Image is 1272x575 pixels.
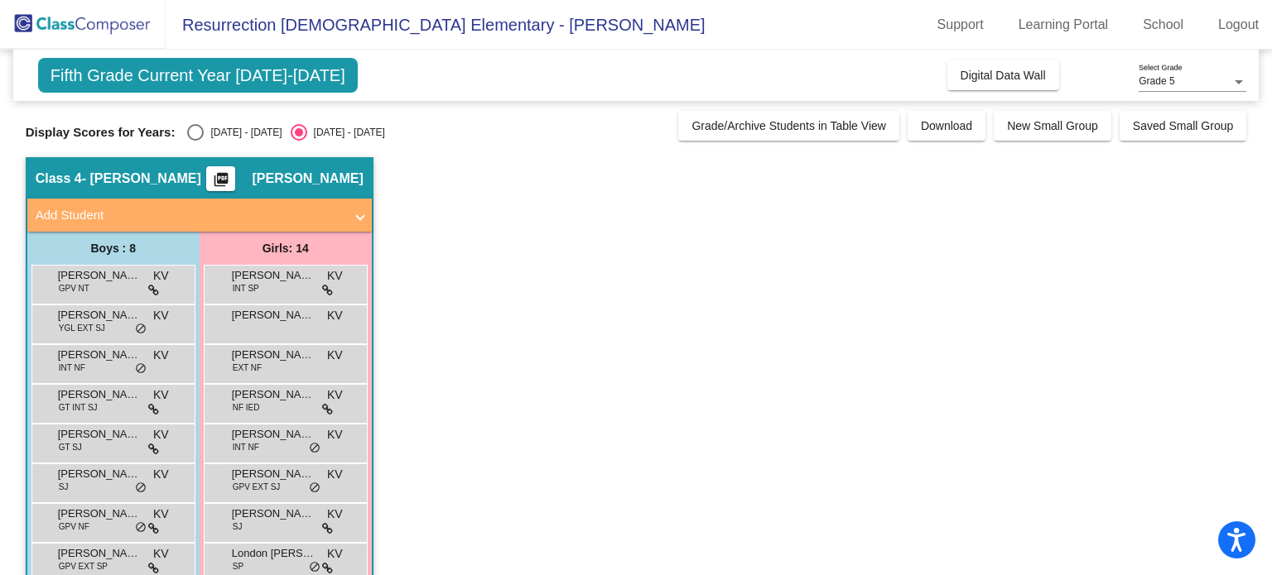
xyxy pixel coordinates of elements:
span: KV [153,506,169,523]
span: KV [327,347,343,364]
span: do_not_disturb_alt [135,482,147,495]
span: SJ [59,481,69,493]
span: [PERSON_NAME] [232,466,315,482]
div: [DATE] - [DATE] [204,125,282,140]
span: KV [327,267,343,285]
span: New Small Group [1007,119,1098,132]
span: do_not_disturb_alt [135,323,147,336]
span: KV [327,466,343,483]
span: YGL EXT SJ [59,322,105,334]
button: Download [908,111,985,141]
span: GPV EXT SJ [233,481,281,493]
span: [PERSON_NAME] [252,170,363,187]
span: GT INT SJ [59,401,98,414]
a: Learning Portal [1005,12,1122,38]
span: KV [327,506,343,523]
span: Resurrection [DEMOGRAPHIC_DATA] Elementary - [PERSON_NAME] [166,12,706,38]
span: KV [327,545,343,563]
span: KV [327,386,343,404]
span: KV [153,347,169,364]
button: Print Students Details [206,166,235,191]
mat-panel-title: Add Student [36,206,344,225]
span: [PERSON_NAME] [58,307,141,323]
span: KV [327,307,343,324]
span: INT NF [233,441,259,453]
span: Digital Data Wall [961,69,1046,82]
span: GT SJ [59,441,82,453]
span: [PERSON_NAME] [232,426,315,443]
span: EXT NF [233,362,262,374]
span: [PERSON_NAME] [58,545,141,562]
span: SP [233,560,243,573]
span: do_not_disturb_alt [309,482,320,495]
span: KV [153,466,169,483]
span: London [PERSON_NAME] [232,545,315,562]
span: KV [153,545,169,563]
span: Download [921,119,972,132]
span: INT NF [59,362,85,374]
span: Fifth Grade Current Year [DATE]-[DATE] [38,58,358,93]
span: Saved Small Group [1133,119,1233,132]
span: [PERSON_NAME] [58,267,141,284]
mat-icon: picture_as_pdf [211,171,231,194]
span: [PERSON_NAME] [58,506,141,522]
a: Logout [1205,12,1272,38]
span: Grade 5 [1139,75,1174,87]
a: Support [924,12,997,38]
span: KV [153,386,169,404]
span: INT SP [233,282,259,295]
span: [PERSON_NAME] [232,347,315,363]
span: Class 4 [36,170,82,187]
span: [PERSON_NAME] [232,506,315,522]
span: Grade/Archive Students in Table View [691,119,886,132]
span: SJ [233,520,243,533]
span: GPV NT [59,282,89,295]
span: KV [153,267,169,285]
div: Boys : 8 [27,232,200,265]
span: do_not_disturb_alt [309,561,320,574]
span: [PERSON_NAME] [PERSON_NAME] [58,386,141,403]
span: [PERSON_NAME] [58,426,141,443]
mat-expansion-panel-header: Add Student [27,199,372,232]
button: Digital Data Wall [947,60,1059,90]
span: - [PERSON_NAME] [82,170,201,187]
div: Girls: 14 [200,232,372,265]
span: GPV EXT SP [59,560,108,573]
span: KV [327,426,343,443]
mat-radio-group: Select an option [187,124,384,141]
span: [PERSON_NAME] [PERSON_NAME] [58,466,141,482]
span: do_not_disturb_alt [135,362,147,376]
div: [DATE] - [DATE] [307,125,385,140]
span: KV [153,426,169,443]
button: Saved Small Group [1120,111,1246,141]
button: Grade/Archive Students in Table View [678,111,899,141]
span: do_not_disturb_alt [309,442,320,455]
span: GPV NF [59,520,89,533]
span: [PERSON_NAME] [232,307,315,323]
span: [PERSON_NAME] [232,386,315,403]
span: Display Scores for Years: [26,125,176,140]
span: do_not_disturb_alt [135,521,147,534]
span: NF IED [233,401,260,414]
span: [PERSON_NAME] [58,347,141,363]
a: School [1130,12,1197,38]
span: [PERSON_NAME] [232,267,315,284]
span: KV [153,307,169,324]
button: New Small Group [994,111,1111,141]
